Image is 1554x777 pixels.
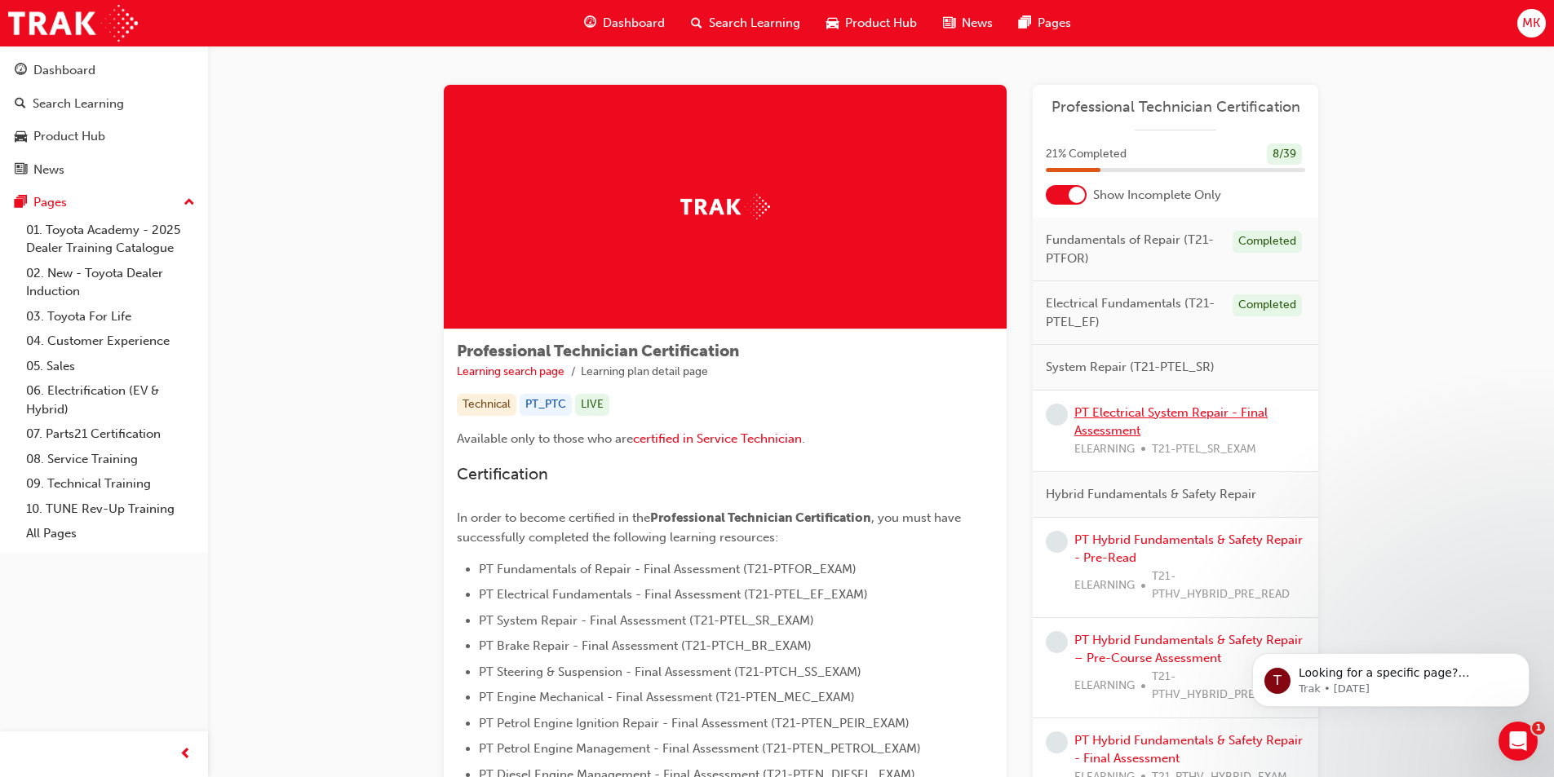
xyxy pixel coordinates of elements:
span: prev-icon [179,744,192,765]
span: , you must have successfully completed the following learning resources: [457,510,964,545]
iframe: Intercom notifications message [1228,619,1554,733]
a: search-iconSearch Learning [678,7,813,40]
a: guage-iconDashboard [571,7,678,40]
div: LIVE [575,394,609,416]
span: Product Hub [845,14,917,33]
span: ELEARNING [1074,440,1135,459]
div: Pages [33,193,67,212]
span: MK [1522,14,1540,33]
span: Professional Technician Certification [650,510,871,525]
span: PT Brake Repair - Final Assessment (T21-PTCH_BR_EXAM) [479,638,812,653]
a: Dashboard [7,55,201,86]
span: learningRecordVerb_NONE-icon [1046,631,1068,653]
a: 01. Toyota Academy - 2025 Dealer Training Catalogue [20,218,201,261]
a: 09. Technical Training [20,471,201,497]
a: 06. Electrification (EV & Hybrid) [20,378,201,422]
span: PT System Repair - Final Assessment (T21-PTEL_SR_EXAM) [479,613,814,628]
span: System Repair (T21-PTEL_SR) [1046,358,1215,377]
a: 04. Customer Experience [20,329,201,354]
span: learningRecordVerb_NONE-icon [1046,404,1068,426]
span: In order to become certified in the [457,510,650,525]
div: Completed [1233,294,1302,316]
span: ELEARNING [1074,576,1135,595]
span: PT Electrical Fundamentals - Final Assessment (T21-PTEL_EF_EXAM) [479,587,868,602]
span: T21-PTHV_HYBRID_PRE_READ [1152,567,1305,604]
button: MK [1517,9,1546,38]
li: Learning plan detail page [581,363,708,382]
span: learningRecordVerb_NONE-icon [1046,731,1068,753]
a: 10. TUNE Rev-Up Training [20,497,201,522]
span: PT Engine Mechanical - Final Assessment (T21-PTEN_MEC_EXAM) [479,690,855,704]
iframe: Intercom live chat [1499,722,1538,761]
span: search-icon [15,97,26,112]
a: News [7,155,201,185]
span: Pages [1038,14,1071,33]
span: Electrical Fundamentals (T21-PTEL_EF) [1046,294,1220,331]
a: certified in Service Technician [633,431,802,446]
span: 21 % Completed [1046,145,1127,164]
div: Product Hub [33,127,105,146]
div: PT_PTC [520,394,572,416]
span: Fundamentals of Repair (T21-PTFOR) [1046,231,1220,267]
a: PT Hybrid Fundamentals & Safety Repair – Pre-Course Assessment [1074,633,1303,666]
span: Hybrid Fundamentals & Safety Repair [1046,485,1256,504]
span: up-icon [184,192,195,214]
div: News [33,161,64,179]
div: Dashboard [33,61,95,80]
a: 08. Service Training [20,447,201,472]
span: car-icon [15,130,27,144]
span: Search Learning [709,14,800,33]
div: Completed [1233,231,1302,253]
span: PT Steering & Suspension - Final Assessment (T21-PTCH_SS_EXAM) [479,664,861,679]
a: Learning search page [457,364,564,378]
a: 02. New - Toyota Dealer Induction [20,261,201,304]
span: pages-icon [15,196,27,210]
span: T21-PTEL_SR_EXAM [1152,440,1256,459]
span: News [962,14,993,33]
span: PT Petrol Engine Management - Final Assessment (T21-PTEN_PETROL_EXAM) [479,741,921,756]
span: . [802,431,805,446]
a: Search Learning [7,89,201,119]
span: Show Incomplete Only [1093,186,1221,205]
a: 03. Toyota For Life [20,304,201,329]
button: Pages [7,188,201,218]
span: learningRecordVerb_NONE-icon [1046,531,1068,553]
span: PT Petrol Engine Ignition Repair - Final Assessment (T21-PTEN_PEIR_EXAM) [479,716,910,731]
span: guage-icon [584,13,596,33]
span: 1 [1532,722,1545,735]
a: Professional Technician Certification [1046,98,1305,117]
span: PT Fundamentals of Repair - Final Assessment (T21-PTFOR_EXAM) [479,562,857,576]
a: news-iconNews [930,7,1006,40]
span: news-icon [15,163,27,178]
span: car-icon [826,13,839,33]
button: DashboardSearch LearningProduct HubNews [7,52,201,188]
div: Technical [457,394,516,416]
a: car-iconProduct Hub [813,7,930,40]
span: Available only to those who are [457,431,633,446]
span: T21-PTHV_HYBRID_PRE_EXAM [1152,668,1305,704]
span: pages-icon [1019,13,1031,33]
span: guage-icon [15,64,27,78]
div: Search Learning [33,95,124,113]
span: news-icon [943,13,955,33]
a: Product Hub [7,121,201,152]
div: 8 / 39 [1267,143,1302,166]
span: ELEARNING [1074,677,1135,695]
a: 07. Parts21 Certification [20,422,201,447]
span: Dashboard [603,14,665,33]
span: Professional Technician Certification [457,342,739,360]
a: PT Hybrid Fundamentals & Safety Repair - Pre-Read [1074,532,1303,566]
img: Trak [680,194,770,219]
img: Trak [8,5,138,42]
span: search-icon [691,13,702,33]
a: All Pages [20,521,201,546]
a: 05. Sales [20,354,201,379]
span: Certification [457,465,548,483]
